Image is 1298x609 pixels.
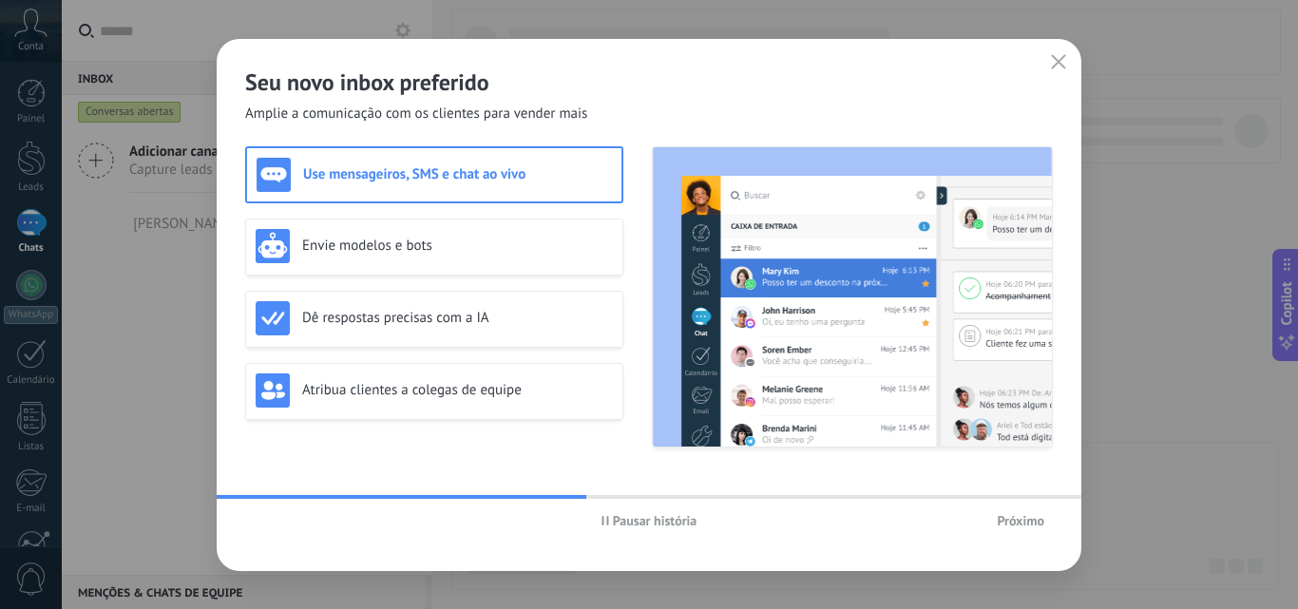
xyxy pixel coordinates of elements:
[302,237,613,255] h3: Envie modelos e bots
[302,309,613,327] h3: Dê respostas precisas com a IA
[302,381,613,399] h3: Atribua clientes a colegas de equipe
[988,506,1053,535] button: Próximo
[245,105,587,124] span: Amplie a comunicação com os clientes para vender mais
[245,67,1053,97] h2: Seu novo inbox preferido
[997,514,1044,527] span: Próximo
[593,506,706,535] button: Pausar história
[613,514,697,527] span: Pausar história
[303,165,612,183] h3: Use mensageiros, SMS e chat ao vivo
